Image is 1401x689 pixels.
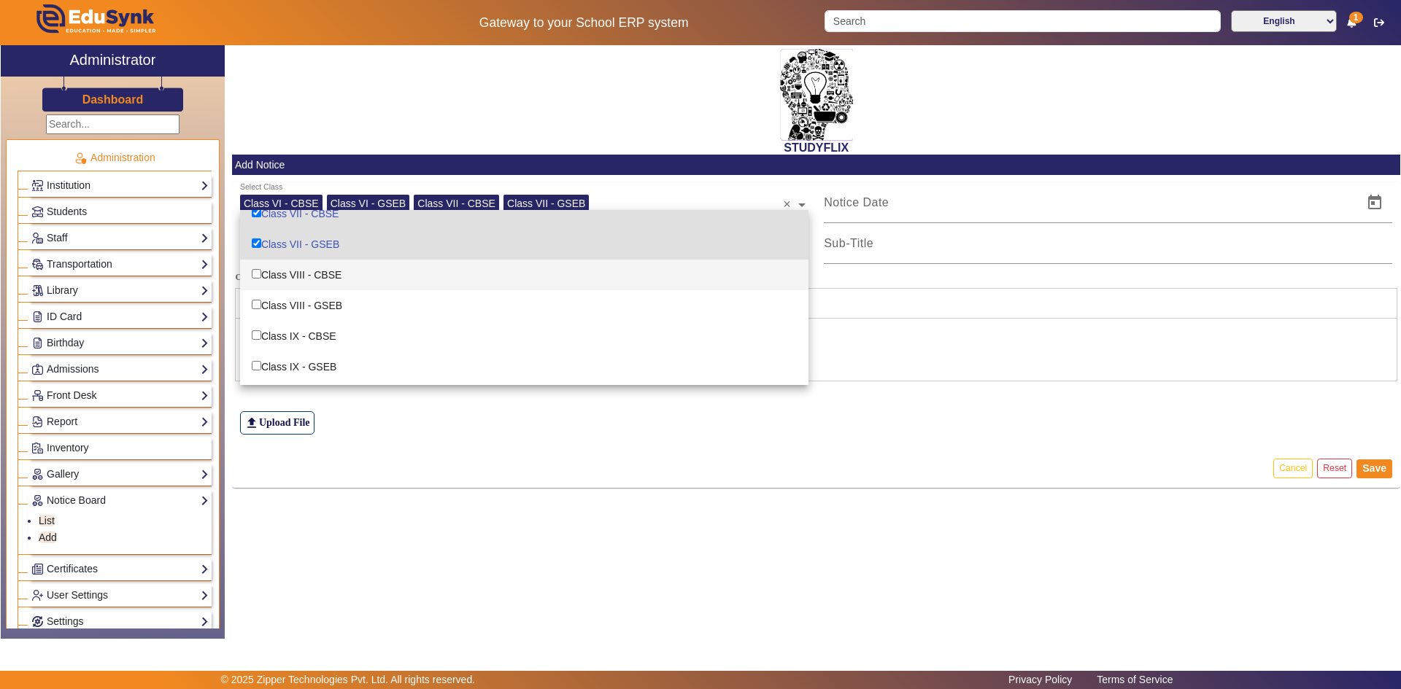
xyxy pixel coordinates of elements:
[824,237,873,249] mat-label: Sub-Title
[240,182,282,193] div: Select Class
[780,49,853,141] img: 2da83ddf-6089-4dce-a9e2-416746467bdd
[1356,459,1392,478] button: Save
[32,443,43,454] img: Inventory.png
[32,206,43,217] img: Students.png
[232,155,1400,175] mat-card-header: Add Notice
[358,15,809,31] h5: Gateway to your School ERP system
[232,141,1400,155] h2: STUDYFLIX
[1357,185,1392,220] button: Open calendar
[1349,12,1363,23] span: 1
[783,190,795,213] span: Clear all
[1317,459,1352,478] button: Reset
[240,229,808,260] div: Class VII - GSEB
[240,195,323,213] div: Class VI - CBSE
[39,532,57,543] a: Add
[47,442,89,454] span: Inventory
[31,440,209,456] a: Inventory
[82,92,144,107] a: Dashboard
[46,114,180,134] input: Search...
[1089,670,1180,689] a: Terms of Service
[39,515,55,526] a: List
[327,195,409,213] div: Class VI - GSEB
[1273,459,1313,478] button: Cancel
[74,152,87,165] img: Administration.png
[1001,670,1079,689] a: Privacy Policy
[244,416,259,430] mat-icon: file_upload
[414,195,499,213] div: Class VII - CBSE
[240,210,808,385] ng-dropdown-panel: Options List
[47,206,87,217] span: Students
[235,271,1397,284] label: Content
[240,411,314,435] label: Upload File
[824,241,1392,258] input: Sub-Title
[240,290,808,321] div: Class VIII - GSEB
[18,150,212,166] p: Administration
[70,51,156,69] h2: Administrator
[240,260,808,290] div: Class VIII - CBSE
[825,10,1220,32] input: Search
[503,195,589,213] div: Class VII - GSEB
[31,203,209,220] a: Students
[1,45,225,77] a: Administrator
[824,194,1354,211] input: Notice Date
[240,351,808,382] div: Class IX - GSEB
[221,672,476,688] p: © 2025 Zipper Technologies Pvt. Ltd. All rights reserved.
[240,198,808,229] div: Class VII - CBSE
[240,382,808,413] div: Class X - CBSE
[240,321,808,351] div: Class IX - CBSE
[82,93,144,106] h3: Dashboard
